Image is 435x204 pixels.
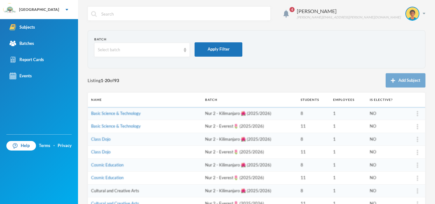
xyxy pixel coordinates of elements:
a: Privacy [58,143,72,149]
td: NO [367,172,405,185]
img: more_vert [417,188,418,193]
td: Nur 2 - Kilimanjaro 🌺 (2025/2026) [202,133,297,146]
a: Cosmic Education [91,175,124,180]
td: 11 [297,172,330,185]
a: Cultural and Creative Arts [91,188,139,193]
th: Is Elective? [367,93,405,107]
td: NO [367,133,405,146]
b: 93 [114,78,119,83]
button: Apply Filter [195,42,242,57]
td: Nur 2 - Kilimanjaro 🌺 (2025/2026) [202,184,297,197]
img: more_vert [417,137,418,142]
td: Nur 2 - Kilimanjaro 🌺 (2025/2026) [202,107,297,120]
a: Basic Science & Technology [91,111,141,116]
img: search [91,11,97,17]
td: 1 [330,133,366,146]
div: Batches [10,40,34,47]
td: 1 [330,146,366,159]
td: 1 [330,184,366,197]
td: Nur 2 - Everest🌷 (2025/2026) [202,172,297,185]
button: Add Subject [386,73,425,88]
span: Listing - of [88,77,119,84]
div: · [53,143,55,149]
b: 20 [105,78,110,83]
img: more_vert [417,111,418,116]
div: Subjects [10,24,35,31]
b: 1 [101,78,103,83]
div: Events [10,73,32,79]
td: 11 [297,120,330,133]
div: Select batch [98,47,181,53]
img: more_vert [417,163,418,168]
td: NO [367,107,405,120]
td: 11 [297,146,330,159]
div: [GEOGRAPHIC_DATA] [19,7,59,12]
td: NO [367,120,405,133]
td: Nur 2 - Kilimanjaro 🌺 (2025/2026) [202,158,297,172]
td: 1 [330,120,366,133]
a: Basic Science & Technology [91,123,141,129]
a: Help [6,141,36,151]
span: 4 [289,7,295,12]
th: Employees [330,93,366,107]
div: [PERSON_NAME] [297,7,401,15]
th: Students [297,93,330,107]
div: Batch [94,37,190,42]
td: Nur 2 - Everest🌷 (2025/2026) [202,120,297,133]
td: 8 [297,184,330,197]
a: Class Dojo [91,149,111,154]
img: more_vert [417,150,418,155]
td: 8 [297,107,330,120]
td: Nur 2 - Everest🌷 (2025/2026) [202,146,297,159]
td: 1 [330,172,366,185]
td: NO [367,158,405,172]
img: STUDENT [406,7,419,20]
td: 1 [330,107,366,120]
a: Terms [39,143,50,149]
input: Search [101,7,267,21]
td: NO [367,146,405,159]
div: Report Cards [10,56,44,63]
a: Cosmic Education [91,162,124,167]
img: more_vert [417,124,418,129]
th: Name [88,93,202,107]
td: 8 [297,158,330,172]
td: 1 [330,158,366,172]
td: NO [367,184,405,197]
img: logo [4,4,16,16]
td: 8 [297,133,330,146]
a: Class Dojo [91,137,111,142]
div: [PERSON_NAME][EMAIL_ADDRESS][PERSON_NAME][DOMAIN_NAME] [297,15,401,20]
img: more_vert [417,176,418,181]
th: Batch [202,93,297,107]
